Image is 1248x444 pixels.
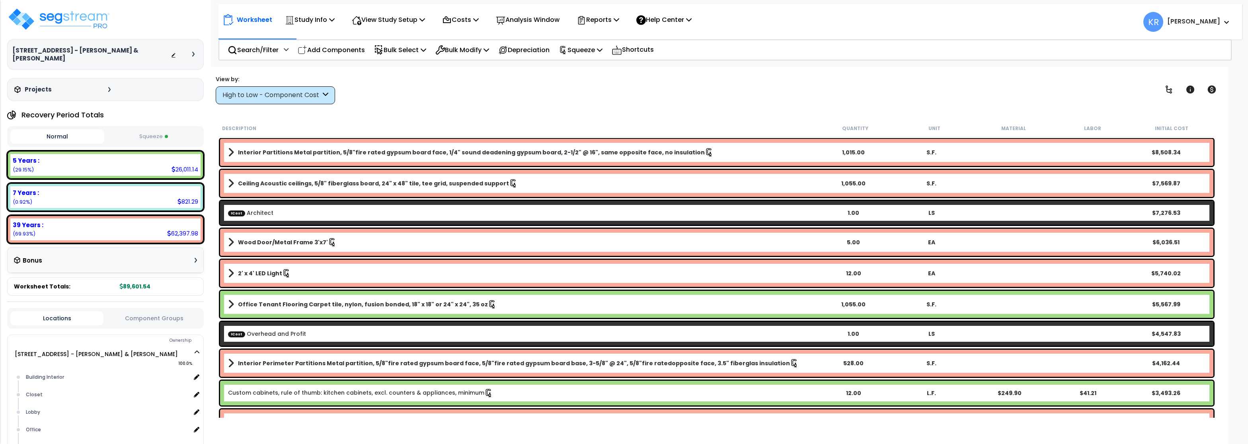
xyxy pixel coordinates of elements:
[893,330,971,338] div: LS
[1127,209,1205,217] div: $7,276.53
[238,300,488,308] b: Office Tenant Flooring Carpet tile, nylon, fusion bonded, 18" x 18" or 24" x 24", 35 oz
[14,282,70,290] span: Worksheet Totals:
[971,389,1049,397] div: $249.90
[1127,148,1205,156] div: $8,508.34
[494,41,554,59] div: Depreciation
[442,14,479,25] p: Costs
[228,147,814,158] a: Assembly Title
[815,148,893,156] div: 1,015.00
[120,282,150,290] b: 89,601.54
[1167,17,1220,25] b: [PERSON_NAME]
[815,238,893,246] div: 5.00
[293,41,369,59] div: Add Components
[496,14,560,25] p: Analysis Window
[1127,238,1205,246] div: $6,036.51
[238,238,328,246] b: Wood Door/Metal Frame 3'x7'
[298,45,365,55] p: Add Components
[237,14,272,25] p: Worksheet
[893,300,971,308] div: S.F.
[228,330,306,338] a: Custom Item
[928,125,940,132] small: Unit
[228,178,814,189] a: Assembly Title
[893,269,971,277] div: EA
[352,14,425,25] p: View Study Setup
[21,111,104,119] h4: Recovery Period Totals
[25,86,52,93] h3: Projects
[24,372,191,382] div: Building Interior
[177,197,198,206] div: 821.29
[222,91,321,100] div: High to Low - Component Cost
[13,189,39,197] b: 7 Years :
[172,165,198,173] div: 26,011.14
[228,210,245,216] span: ICost
[1127,179,1205,187] div: $7,569.87
[577,14,619,25] p: Reports
[12,47,171,62] h3: [STREET_ADDRESS] - [PERSON_NAME] & [PERSON_NAME]
[228,299,814,310] a: Assembly Title
[228,45,279,55] p: Search/Filter
[893,148,971,156] div: S.F.
[607,40,658,60] div: Shortcuts
[893,238,971,246] div: EA
[228,331,245,337] span: ICost
[228,389,493,397] a: Individual Item
[228,358,814,369] a: Assembly Title
[374,45,426,55] p: Bulk Select
[24,425,191,434] div: Office
[1127,389,1205,397] div: $3,493.26
[893,179,971,187] div: S.F.
[7,7,111,31] img: logo_pro_r.png
[222,125,256,132] small: Description
[1049,389,1127,397] div: $41.21
[228,209,273,217] a: Custom Item
[815,209,893,217] div: 1.00
[13,166,34,173] small: 29.15053080938688%
[15,350,178,358] a: [STREET_ADDRESS] - [PERSON_NAME] & [PERSON_NAME] 100.0%
[1127,300,1205,308] div: $5,567.99
[559,45,603,55] p: Squeeze
[10,129,104,144] button: Normal
[13,199,32,205] small: 0.9204112848353921%
[636,14,692,25] p: Help Center
[1127,359,1205,367] div: $4,162.44
[228,237,814,248] a: Assembly Title
[167,229,198,238] div: 62,397.98
[107,314,201,323] button: Component Groups
[10,311,103,325] button: Locations
[815,330,893,338] div: 1.00
[228,417,814,428] a: Assembly Title
[228,268,814,279] a: Assembly Title
[13,230,35,237] small: 69.92905790577773%
[23,336,203,345] div: Ownership
[815,300,893,308] div: 1,055.00
[238,359,790,367] b: Interior Perimeter Partitions Metal partition, 5/8"fire rated gypsum board face, 5/8"fire rated g...
[23,257,42,264] h3: Bonus
[435,45,489,55] p: Bulk Modify
[842,125,868,132] small: Quantity
[498,45,550,55] p: Depreciation
[1127,269,1205,277] div: $5,740.02
[216,75,335,83] div: View by:
[238,148,705,156] b: Interior Partitions Metal partition, 5/8"fire rated gypsum board face, 1/4" sound deadening gypsu...
[238,179,509,187] b: Ceiling Acoustic ceilings, 5/8" fiberglass board, 24" x 48" tile, tee grid, suspended support
[1143,12,1163,32] span: KR
[1155,125,1188,132] small: Initial Cost
[1084,125,1101,132] small: Labor
[178,359,199,368] span: 100.0%
[13,221,43,229] b: 39 Years :
[893,359,971,367] div: S.F.
[106,130,200,144] button: Squeeze
[1127,330,1205,338] div: $4,547.83
[893,209,971,217] div: LS
[238,269,282,277] b: 2' x 4' LED Light
[1001,125,1026,132] small: Material
[815,389,893,397] div: 12.00
[612,44,654,56] p: Shortcuts
[285,14,335,25] p: Study Info
[815,269,893,277] div: 12.00
[13,156,39,165] b: 5 Years :
[893,389,971,397] div: L.F.
[24,407,191,417] div: Lobby
[815,359,893,367] div: 528.00
[815,179,893,187] div: 1,055.00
